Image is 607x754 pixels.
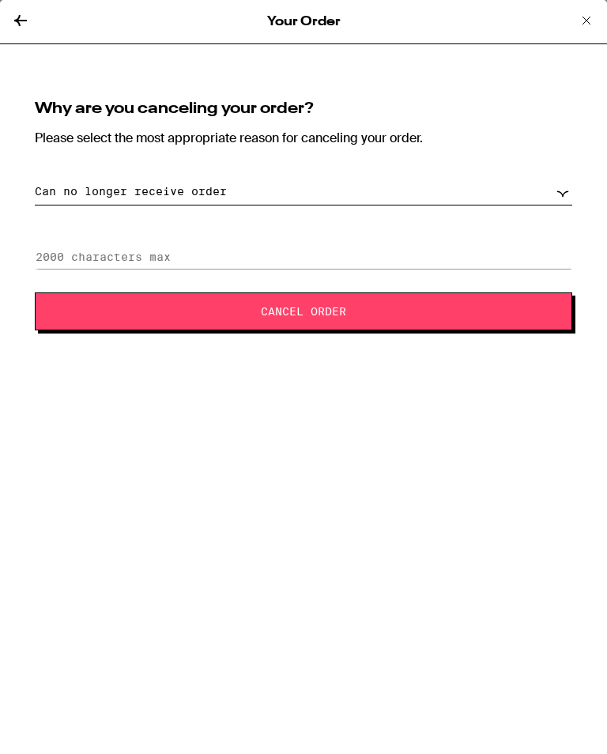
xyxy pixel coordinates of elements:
[35,245,572,269] input: 2000 characters max
[14,11,119,24] span: Hi. Need any help?
[261,306,346,317] span: Cancel Order
[35,292,572,330] button: Cancel Order
[35,130,572,146] p: Please select the most appropriate reason for canceling your order.
[35,101,572,117] h3: Why are you canceling your order?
